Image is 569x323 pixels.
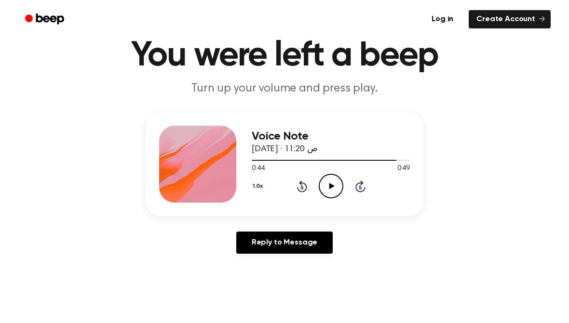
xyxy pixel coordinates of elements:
[252,164,264,174] span: 0:44
[236,232,333,254] a: Reply to Message
[252,145,317,154] span: [DATE] · 11:20 ص
[469,10,551,28] a: Create Account
[99,81,470,97] p: Turn up your volume and press play.
[252,130,410,143] h3: Voice Note
[18,10,73,29] a: Beep
[397,164,410,174] span: 0:49
[252,178,266,194] button: 1.0x
[422,8,463,30] a: Log in
[38,39,531,73] h1: You were left a beep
